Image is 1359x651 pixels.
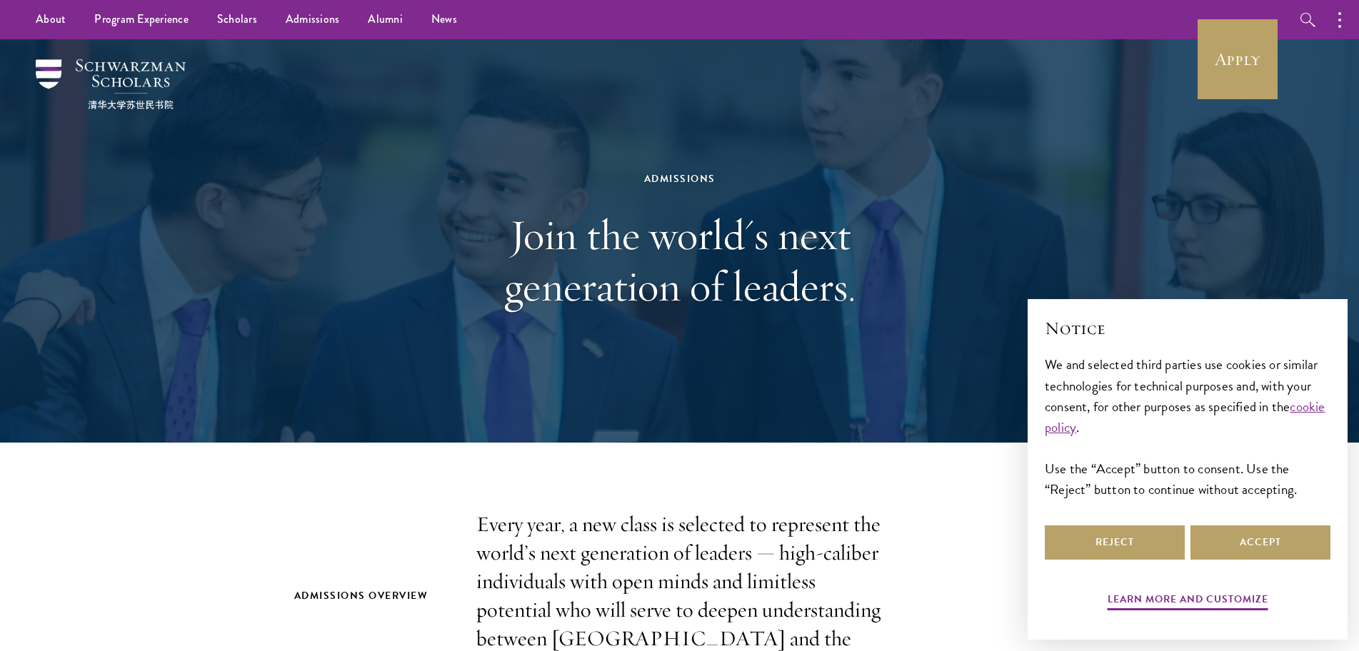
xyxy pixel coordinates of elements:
button: Reject [1045,525,1185,560]
h2: Admissions Overview [294,587,448,605]
button: Accept [1190,525,1330,560]
div: We and selected third parties use cookies or similar technologies for technical purposes and, wit... [1045,354,1330,499]
div: Admissions [433,170,926,188]
a: Apply [1198,19,1278,99]
img: Schwarzman Scholars [36,59,186,109]
h1: Join the world's next generation of leaders. [433,209,926,312]
a: cookie policy [1045,396,1325,438]
h2: Notice [1045,316,1330,340]
button: Learn more and customize [1108,590,1268,612]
